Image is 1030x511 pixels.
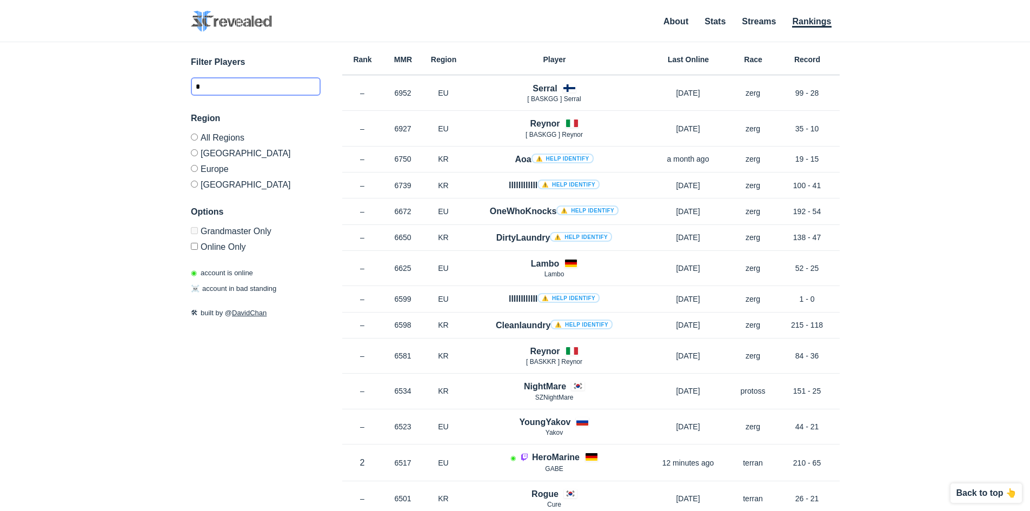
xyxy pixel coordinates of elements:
[191,134,321,145] label: All Regions
[342,206,383,217] p: –
[775,350,840,361] p: 84 - 36
[191,149,198,156] input: [GEOGRAPHIC_DATA]
[423,350,464,361] p: KR
[342,493,383,504] p: –
[520,416,571,428] h4: YoungYakov
[956,489,1016,497] p: Back to top 👆
[191,269,197,277] span: ◉
[775,263,840,274] p: 52 - 25
[383,206,423,217] p: 6672
[645,263,732,274] p: [DATE]
[383,294,423,304] p: 6599
[191,309,198,317] span: 🛠
[732,154,775,164] p: zerg
[533,82,557,95] h4: Serral
[775,154,840,164] p: 19 - 15
[191,134,198,141] input: All Regions
[775,206,840,217] p: 192 - 54
[775,421,840,432] p: 44 - 21
[556,205,619,215] a: ⚠️ Help identify
[509,179,600,191] h4: llllllllllll
[663,17,688,26] a: About
[645,206,732,217] p: [DATE]
[531,488,559,500] h4: Rogue
[520,453,529,461] img: icon-twitch.7daa0e80.svg
[342,123,383,134] p: –
[544,270,564,278] span: Lambo
[191,268,253,278] p: account is online
[342,421,383,432] p: –
[383,320,423,330] p: 6598
[732,386,775,396] p: protoss
[342,56,383,63] h6: Rank
[342,294,383,304] p: –
[537,293,600,303] a: ⚠️ Help identify
[531,257,559,270] h4: Lambo
[342,386,383,396] p: –
[645,88,732,98] p: [DATE]
[510,454,516,462] span: Account is laddering
[191,283,276,294] p: account in bad standing
[515,153,593,165] h4: Aoa
[191,176,321,189] label: [GEOGRAPHIC_DATA]
[705,17,726,26] a: Stats
[526,358,582,366] span: [ BASKKR ] Reynor
[383,421,423,432] p: 6523
[732,180,775,191] p: zerg
[732,294,775,304] p: zerg
[423,320,464,330] p: KR
[342,154,383,164] p: –
[732,232,775,243] p: zerg
[191,165,198,172] input: Europe
[496,319,613,331] h4: Cleanlaundry
[537,180,600,189] a: ⚠️ Help identify
[383,154,423,164] p: 6750
[423,457,464,468] p: EU
[423,88,464,98] p: EU
[191,145,321,161] label: [GEOGRAPHIC_DATA]
[191,238,321,251] label: Only show accounts currently laddering
[423,263,464,274] p: EU
[423,493,464,504] p: KR
[383,88,423,98] p: 6952
[423,421,464,432] p: EU
[547,501,561,508] span: Cure
[645,350,732,361] p: [DATE]
[645,232,732,243] p: [DATE]
[423,123,464,134] p: EU
[645,123,732,134] p: [DATE]
[342,88,383,98] p: –
[423,294,464,304] p: EU
[775,56,840,63] h6: Record
[191,243,198,250] input: Online Only
[732,56,775,63] h6: Race
[383,263,423,274] p: 6625
[342,456,383,469] p: 2
[645,386,732,396] p: [DATE]
[531,154,594,163] a: ⚠️ Help identify
[532,451,580,463] h4: HeroMarine
[342,263,383,274] p: –
[732,421,775,432] p: zerg
[550,232,612,242] a: ⚠️ Help identify
[645,294,732,304] p: [DATE]
[191,205,321,218] h3: Options
[191,181,198,188] input: [GEOGRAPHIC_DATA]
[383,232,423,243] p: 6650
[191,56,321,69] h3: Filter Players
[191,284,200,293] span: ☠️
[530,117,560,130] h4: Reynor
[732,320,775,330] p: zerg
[645,56,732,63] h6: Last Online
[232,309,267,317] a: DavidChan
[742,17,776,26] a: Streams
[645,421,732,432] p: [DATE]
[520,453,532,462] a: Player is streaming on Twitch
[775,457,840,468] p: 210 - 65
[383,386,423,396] p: 6534
[732,123,775,134] p: zerg
[792,17,831,28] a: Rankings
[383,56,423,63] h6: MMR
[383,457,423,468] p: 6517
[546,429,563,436] span: Yakov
